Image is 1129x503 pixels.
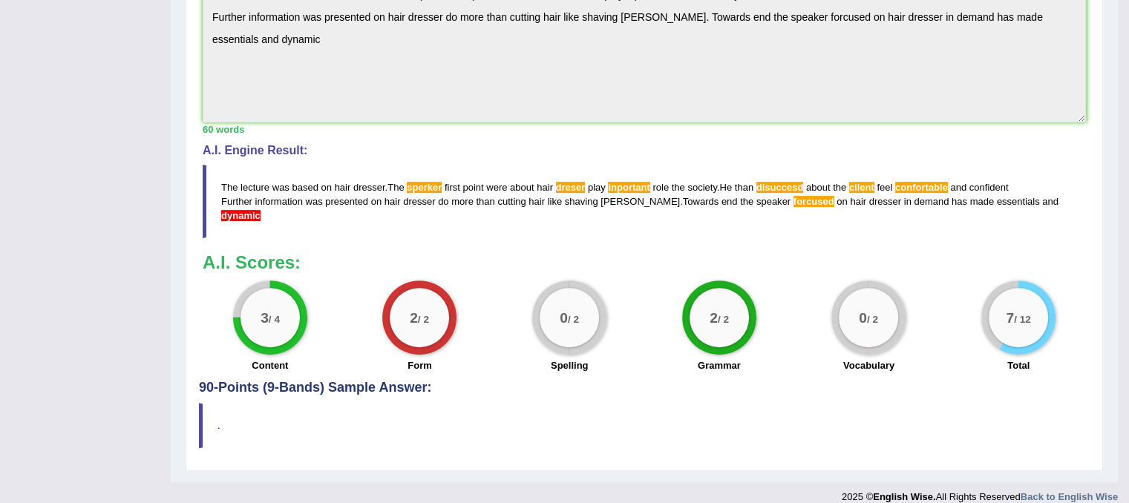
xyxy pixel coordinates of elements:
[272,182,289,193] span: was
[321,182,331,193] span: on
[335,182,351,193] span: hair
[305,196,322,207] span: was
[843,358,894,372] label: Vocabulary
[353,182,385,193] span: dresser
[950,182,966,193] span: and
[710,309,718,325] big: 2
[221,196,252,207] span: Further
[1014,313,1031,324] small: / 12
[203,165,1086,238] blockquote: . . .
[451,196,474,207] span: more
[672,182,685,193] span: the
[560,309,568,325] big: 0
[199,403,1090,448] blockquote: .
[203,144,1086,157] h4: A.I. Engine Result:
[837,196,847,207] span: on
[860,309,868,325] big: 0
[869,196,901,207] span: dresser
[462,182,483,193] span: point
[850,196,866,207] span: hair
[1042,196,1058,207] span: and
[601,196,680,207] span: [PERSON_NAME]
[387,182,404,193] span: The
[877,182,892,193] span: feel
[221,210,261,221] span: Please add a punctuation mark at the end of paragraph. (did you mean: dynamic.)
[793,196,834,207] span: Possible spelling mistake found. (did you mean: focused)
[384,196,401,207] span: hair
[608,182,649,193] span: Possible spelling mistake found. (did you mean: important)
[407,182,442,193] span: Possible spelling mistake found. (did you mean: speaker)
[548,196,563,207] span: like
[418,313,429,324] small: / 2
[551,358,589,372] label: Spelling
[445,182,460,193] span: first
[867,313,878,324] small: / 2
[438,196,448,207] span: do
[371,196,382,207] span: on
[721,196,738,207] span: end
[325,196,368,207] span: presented
[1006,309,1014,325] big: 7
[1007,358,1030,372] label: Total
[683,196,719,207] span: Towards
[203,252,301,272] b: A.I. Scores:
[269,313,280,324] small: / 4
[240,182,269,193] span: lecture
[261,309,269,325] big: 3
[895,182,948,193] span: Possible spelling mistake found. (did you mean: comfortable)
[652,182,669,193] span: role
[408,358,432,372] label: Form
[510,182,534,193] span: about
[969,182,1009,193] span: confident
[221,182,238,193] span: The
[687,182,717,193] span: society
[255,196,303,207] span: information
[833,182,846,193] span: the
[497,196,526,207] span: cutting
[292,182,318,193] span: based
[588,182,606,193] span: play
[556,182,586,193] span: Possible spelling mistake found. (did you mean: Dreser)
[997,196,1040,207] span: essentials
[756,182,804,193] span: Possible spelling mistake found. (did you mean: success)
[952,196,967,207] span: has
[735,182,753,193] span: than
[698,358,741,372] label: Grammar
[476,196,494,207] span: than
[914,196,949,207] span: demand
[1021,491,1118,502] a: Back to English Wise
[970,196,995,207] span: made
[740,196,753,207] span: the
[410,309,419,325] big: 2
[252,358,288,372] label: Content
[528,196,545,207] span: hair
[904,196,912,207] span: in
[719,182,732,193] span: He
[537,182,553,193] span: hair
[568,313,579,324] small: / 2
[806,182,831,193] span: about
[203,122,1086,137] div: 60 words
[403,196,435,207] span: dresser
[756,196,791,207] span: speaker
[849,182,874,193] span: Possible spelling mistake found. (did you mean: client)
[565,196,598,207] span: shaving
[873,491,935,502] strong: English Wise.
[718,313,729,324] small: / 2
[486,182,507,193] span: were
